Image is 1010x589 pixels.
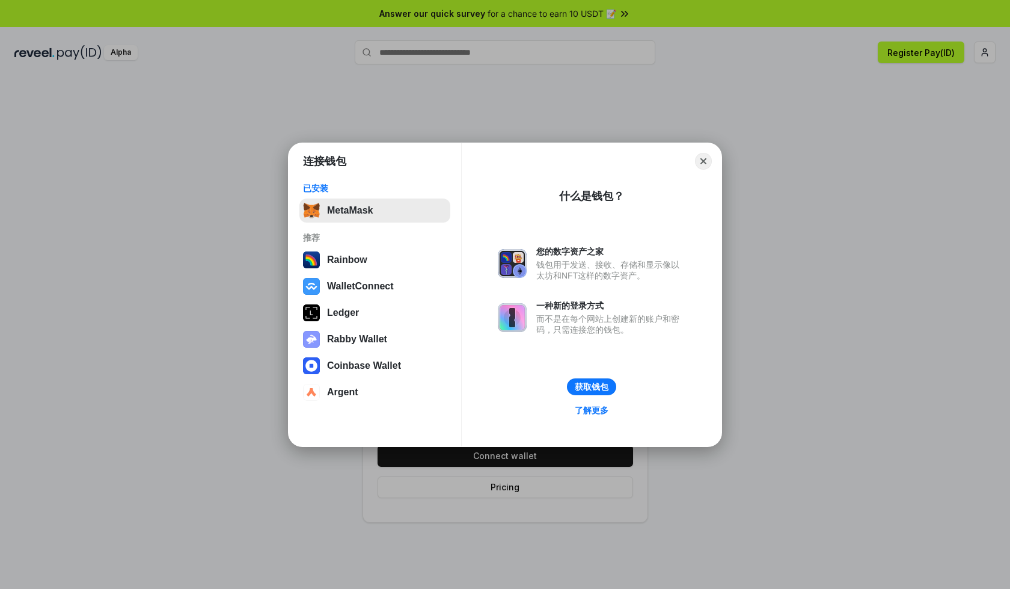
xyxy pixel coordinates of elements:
[536,313,685,335] div: 而不是在每个网站上创建新的账户和密码，只需连接您的钱包。
[327,205,373,216] div: MetaMask
[299,327,450,351] button: Rabby Wallet
[303,154,346,168] h1: 连接钱包
[327,387,358,398] div: Argent
[299,274,450,298] button: WalletConnect
[575,405,608,416] div: 了解更多
[303,304,320,321] img: svg+xml,%3Csvg%20xmlns%3D%22http%3A%2F%2Fwww.w3.org%2F2000%2Fsvg%22%20width%3D%2228%22%20height%3...
[498,303,527,332] img: svg+xml,%3Csvg%20xmlns%3D%22http%3A%2F%2Fwww.w3.org%2F2000%2Fsvg%22%20fill%3D%22none%22%20viewBox...
[303,251,320,268] img: svg+xml,%3Csvg%20width%3D%22120%22%20height%3D%22120%22%20viewBox%3D%220%200%20120%20120%22%20fil...
[536,246,685,257] div: 您的数字资产之家
[536,259,685,281] div: 钱包用于发送、接收、存储和显示像以太坊和NFT这样的数字资产。
[303,331,320,348] img: svg+xml,%3Csvg%20xmlns%3D%22http%3A%2F%2Fwww.w3.org%2F2000%2Fsvg%22%20fill%3D%22none%22%20viewBox...
[299,199,450,223] button: MetaMask
[568,402,616,418] a: 了解更多
[303,202,320,219] img: svg+xml,%3Csvg%20fill%3D%22none%22%20height%3D%2233%22%20viewBox%3D%220%200%2035%2033%22%20width%...
[303,278,320,295] img: svg+xml,%3Csvg%20width%3D%2228%22%20height%3D%2228%22%20viewBox%3D%220%200%2028%2028%22%20fill%3D...
[559,189,624,203] div: 什么是钱包？
[327,307,359,318] div: Ledger
[299,354,450,378] button: Coinbase Wallet
[498,249,527,278] img: svg+xml,%3Csvg%20xmlns%3D%22http%3A%2F%2Fwww.w3.org%2F2000%2Fsvg%22%20fill%3D%22none%22%20viewBox...
[536,300,685,311] div: 一种新的登录方式
[299,301,450,325] button: Ledger
[327,281,394,292] div: WalletConnect
[299,248,450,272] button: Rainbow
[327,334,387,345] div: Rabby Wallet
[303,384,320,401] img: svg+xml,%3Csvg%20width%3D%2228%22%20height%3D%2228%22%20viewBox%3D%220%200%2028%2028%22%20fill%3D...
[299,380,450,404] button: Argent
[695,153,712,170] button: Close
[327,254,367,265] div: Rainbow
[575,381,608,392] div: 获取钱包
[303,183,447,194] div: 已安装
[567,378,616,395] button: 获取钱包
[327,360,401,371] div: Coinbase Wallet
[303,232,447,243] div: 推荐
[303,357,320,374] img: svg+xml,%3Csvg%20width%3D%2228%22%20height%3D%2228%22%20viewBox%3D%220%200%2028%2028%22%20fill%3D...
